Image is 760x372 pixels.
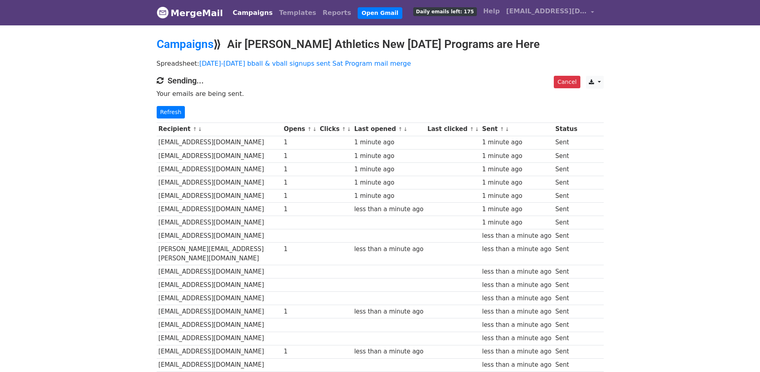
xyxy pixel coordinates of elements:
img: MergeMail logo [157,6,169,19]
div: 1 [284,165,316,174]
td: Sent [553,176,579,189]
div: 1 minute ago [482,152,551,161]
td: [EMAIL_ADDRESS][DOMAIN_NAME] [157,189,282,203]
td: Sent [553,149,579,162]
div: 1 minute ago [354,178,423,187]
div: less than a minute ago [482,281,551,290]
div: 1 [284,178,316,187]
div: 1 minute ago [354,165,423,174]
div: 1 [284,138,316,147]
td: Sent [553,318,579,332]
span: Daily emails left: 175 [413,7,477,16]
td: [EMAIL_ADDRESS][DOMAIN_NAME] [157,162,282,176]
div: 1 [284,205,316,214]
td: [EMAIL_ADDRESS][DOMAIN_NAME] [157,136,282,149]
a: Templates [276,5,319,21]
div: less than a minute ago [482,347,551,356]
a: ↓ [313,126,317,132]
td: Sent [553,136,579,149]
a: Campaigns [230,5,276,21]
div: less than a minute ago [482,360,551,370]
td: Sent [553,243,579,265]
a: Daily emails left: 175 [410,3,480,19]
td: [EMAIL_ADDRESS][DOMAIN_NAME] [157,345,282,358]
div: less than a minute ago [482,320,551,330]
div: less than a minute ago [482,334,551,343]
th: Last clicked [425,123,480,136]
h2: ⟫ Air [PERSON_NAME] Athletics New [DATE] Programs are Here [157,37,604,51]
td: [EMAIL_ADDRESS][DOMAIN_NAME] [157,216,282,229]
td: [EMAIL_ADDRESS][DOMAIN_NAME] [157,265,282,278]
p: Spreadsheet: [157,59,604,68]
a: Help [480,3,503,19]
td: [EMAIL_ADDRESS][DOMAIN_NAME] [157,332,282,345]
a: ↓ [475,126,479,132]
a: [DATE]-[DATE] bball & vball signups sent Sat Program mail merge [199,60,411,67]
th: Opens [282,123,318,136]
th: Recipient [157,123,282,136]
a: Refresh [157,106,185,118]
span: [EMAIL_ADDRESS][DOMAIN_NAME] [506,6,587,16]
div: less than a minute ago [354,205,423,214]
a: ↓ [403,126,408,132]
iframe: Chat Widget [720,333,760,372]
td: Sent [553,332,579,345]
a: Cancel [554,76,580,88]
div: less than a minute ago [354,347,423,356]
th: Sent [480,123,553,136]
a: Reports [319,5,354,21]
td: [EMAIL_ADDRESS][DOMAIN_NAME] [157,229,282,243]
a: Campaigns [157,37,213,51]
td: [EMAIL_ADDRESS][DOMAIN_NAME] [157,278,282,292]
a: [EMAIL_ADDRESS][DOMAIN_NAME] [503,3,597,22]
div: less than a minute ago [482,307,551,316]
td: [EMAIL_ADDRESS][DOMAIN_NAME] [157,358,282,372]
p: Your emails are being sent. [157,89,604,98]
div: 1 [284,152,316,161]
div: less than a minute ago [482,267,551,276]
td: [EMAIL_ADDRESS][DOMAIN_NAME] [157,149,282,162]
td: Sent [553,162,579,176]
td: [EMAIL_ADDRESS][DOMAIN_NAME] [157,318,282,332]
div: 1 minute ago [482,178,551,187]
div: 1 minute ago [482,191,551,201]
td: [EMAIL_ADDRESS][DOMAIN_NAME] [157,203,282,216]
h4: Sending... [157,76,604,85]
a: ↑ [307,126,312,132]
td: Sent [553,189,579,203]
a: ↑ [398,126,402,132]
th: Status [553,123,579,136]
td: Sent [553,229,579,243]
div: 1 [284,191,316,201]
td: Sent [553,203,579,216]
td: [PERSON_NAME][EMAIL_ADDRESS][PERSON_NAME][DOMAIN_NAME] [157,243,282,265]
th: Clicks [318,123,352,136]
div: 1 minute ago [354,152,423,161]
div: 1 minute ago [482,138,551,147]
div: 1 [284,347,316,356]
div: 1 minute ago [482,218,551,227]
a: ↑ [470,126,474,132]
td: [EMAIL_ADDRESS][DOMAIN_NAME] [157,305,282,318]
div: 1 minute ago [482,205,551,214]
th: Last opened [352,123,426,136]
a: ↓ [198,126,202,132]
a: ↑ [193,126,197,132]
div: less than a minute ago [482,294,551,303]
a: ↑ [342,126,346,132]
div: less than a minute ago [354,307,423,316]
div: 1 minute ago [482,165,551,174]
div: 1 minute ago [354,138,423,147]
td: Sent [553,216,579,229]
td: Sent [553,278,579,292]
td: Sent [553,345,579,358]
a: Open Gmail [358,7,402,19]
div: 1 minute ago [354,191,423,201]
td: Sent [553,305,579,318]
td: [EMAIL_ADDRESS][DOMAIN_NAME] [157,176,282,189]
div: less than a minute ago [354,245,423,254]
div: less than a minute ago [482,245,551,254]
a: MergeMail [157,4,223,21]
td: Sent [553,292,579,305]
